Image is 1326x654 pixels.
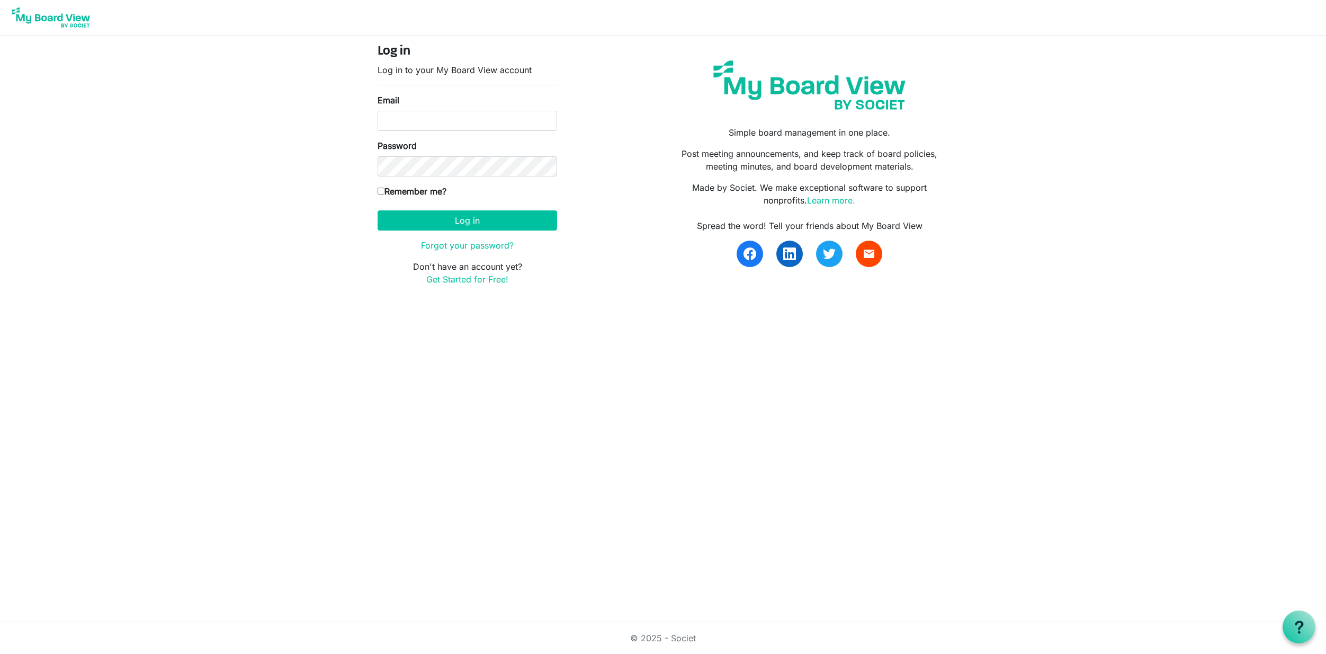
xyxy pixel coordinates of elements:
label: Email [378,94,399,107]
button: Log in [378,210,557,231]
label: Password [378,139,417,152]
a: Get Started for Free! [426,274,508,285]
img: my-board-view-societ.svg [705,52,913,118]
h4: Log in [378,44,557,59]
div: Spread the word! Tell your friends about My Board View [671,219,948,232]
p: Post meeting announcements, and keep track of board policies, meeting minutes, and board developm... [671,147,948,173]
img: My Board View Logo [8,4,93,31]
a: Forgot your password? [421,240,514,251]
a: email [856,241,882,267]
p: Made by Societ. We make exceptional software to support nonprofits. [671,181,948,207]
img: linkedin.svg [783,248,796,260]
p: Simple board management in one place. [671,126,948,139]
p: Log in to your My Board View account [378,64,557,76]
img: twitter.svg [823,248,836,260]
span: email [863,248,875,260]
label: Remember me? [378,185,446,198]
p: Don't have an account yet? [378,260,557,286]
a: © 2025 - Societ [630,633,696,643]
img: facebook.svg [743,248,756,260]
input: Remember me? [378,188,384,195]
a: Learn more. [807,195,855,206]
